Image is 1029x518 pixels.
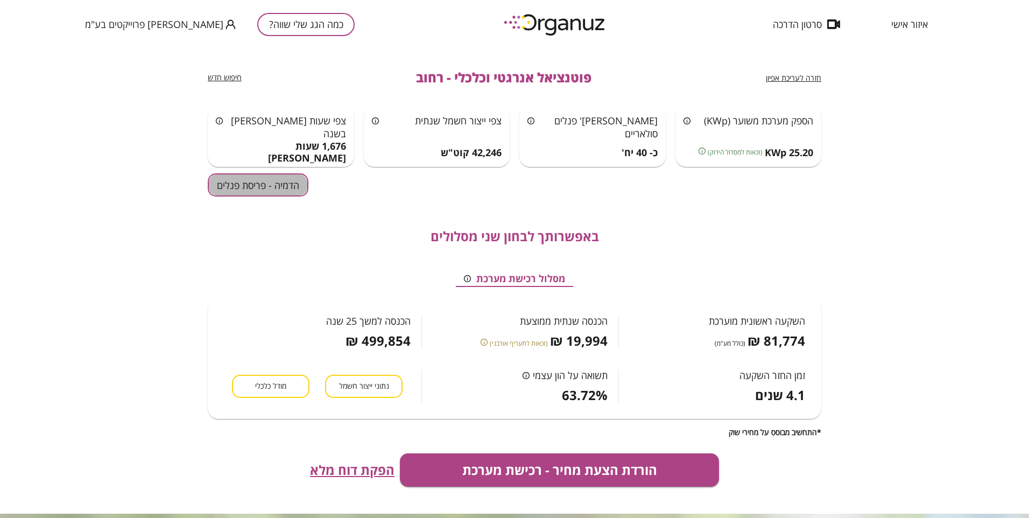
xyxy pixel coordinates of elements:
button: מסלול רכישת מערכת [455,271,574,287]
span: (זכאות למסלול הירוק) [708,147,763,157]
button: נתוני ייצור חשמל [325,375,403,398]
span: פוטנציאל אנרגטי וכלכלי - רחוב [416,70,591,85]
span: [PERSON_NAME] פרוייקטים בע"מ [85,19,223,30]
button: מודל כלכלי [232,375,309,398]
span: צפי ייצור חשמל שנתית [415,114,502,127]
button: איזור אישי [875,19,944,30]
span: 42,246 קוט"ש [441,147,502,159]
button: הורדת הצעת מחיר - רכישת מערכת [400,453,719,487]
span: זמן החזר השקעה [739,370,805,381]
button: חיפוש חדש [208,73,242,83]
button: הפקת דוח מלא [310,463,394,478]
span: [PERSON_NAME]' פנלים סולאריים [554,114,658,140]
button: חזרה לעריכת אפיון [766,73,821,83]
span: 63.72% [562,388,608,403]
span: הכנסה למשך 25 שנה [326,316,411,326]
button: הדמיה - פריסת פנלים [208,173,308,197]
span: חיפוש חדש [208,72,242,82]
img: logo [496,10,615,39]
span: איזור אישי [891,19,928,30]
button: כמה הגג שלי שווה? [257,13,355,36]
span: באפשרותך לבחון שני מסלולים [431,229,599,244]
span: (כולל מע"מ) [715,338,745,348]
span: 499,854 ₪ [346,333,411,348]
span: 1,676 שעות [PERSON_NAME] [216,141,346,164]
span: סרטון הדרכה [773,19,822,30]
span: 25.20 KWp [765,147,813,159]
span: תשואה על הון עצמי [533,370,608,381]
span: נתוני ייצור חשמל [339,381,389,391]
span: הספק מערכת משוער (KWp) [704,114,813,127]
span: *התחשיב מבוסס על מחירי שוק [729,428,821,437]
span: 4.1 שנים [755,388,805,403]
button: סרטון הדרכה [757,19,856,30]
span: מודל כלכלי [255,381,286,391]
span: כ- 40 יח' [622,147,658,159]
button: [PERSON_NAME] פרוייקטים בע"מ [85,18,236,31]
span: השקעה ראשונית מוערכת [709,316,805,326]
span: 19,994 ₪ [550,333,608,348]
span: (זכאות לתעריף אורבני) [490,338,548,348]
span: צפי שעות [PERSON_NAME] בשנה [231,114,346,140]
span: הכנסה שנתית ממוצעת [520,316,608,326]
span: 81,774 ₪ [748,333,805,348]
